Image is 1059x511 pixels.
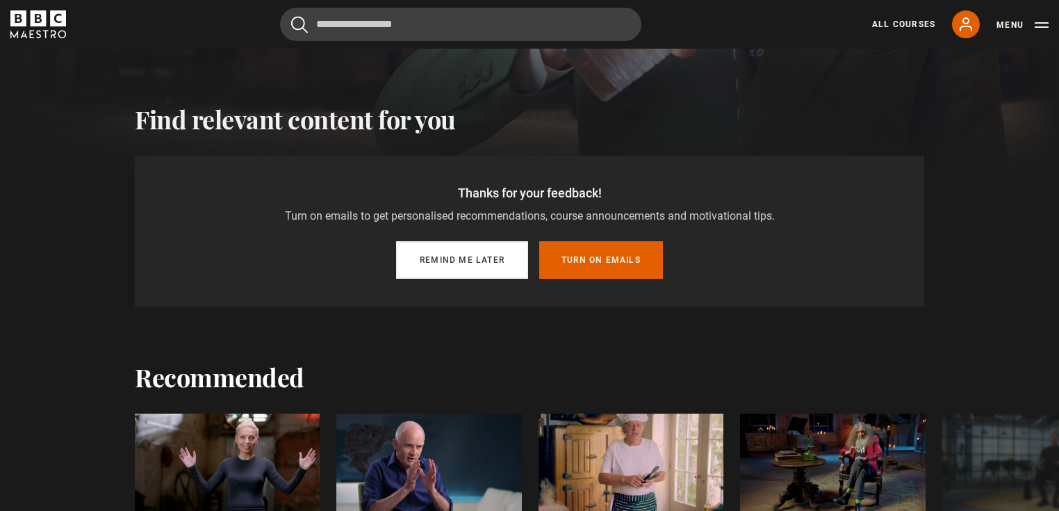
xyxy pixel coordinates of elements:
p: Thanks for your feedback! [146,184,913,202]
button: Toggle navigation [996,18,1049,32]
h2: Recommended [135,362,304,391]
a: All Courses [872,18,935,31]
input: Search [280,8,641,41]
h2: Find relevant content for you [135,104,924,133]
button: Submit the search query [291,16,308,33]
button: Turn on emails [539,241,663,279]
button: Remind me later [396,241,528,279]
p: Turn on emails to get personalised recommendations, course announcements and motivational tips. [146,208,913,225]
svg: BBC Maestro [10,10,66,38]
